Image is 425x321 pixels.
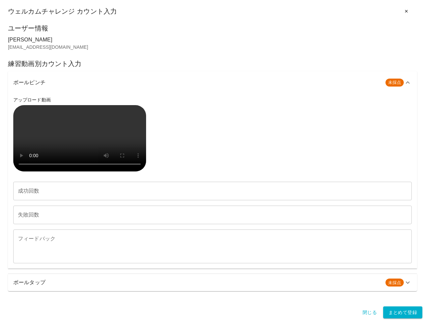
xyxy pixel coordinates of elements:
[13,78,380,87] h6: ボールピンチ
[13,96,412,104] h6: アップロード動画
[8,36,417,44] p: [PERSON_NAME]
[396,5,417,18] button: ✕
[359,306,381,319] button: 閉じる
[13,278,380,287] h6: ボールタップ
[8,71,417,94] div: ボールピンチ未採点
[385,280,404,286] span: 未採点
[8,58,417,69] h6: 練習動画別カウント入力
[385,79,404,86] span: 未採点
[8,23,417,33] h6: ユーザー情報
[383,306,422,319] button: まとめて登録
[8,5,417,18] div: ウェルカムチャレンジ カウント入力
[8,274,417,291] div: ボールタップ未採点
[8,44,417,50] p: [EMAIL_ADDRESS][DOMAIN_NAME]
